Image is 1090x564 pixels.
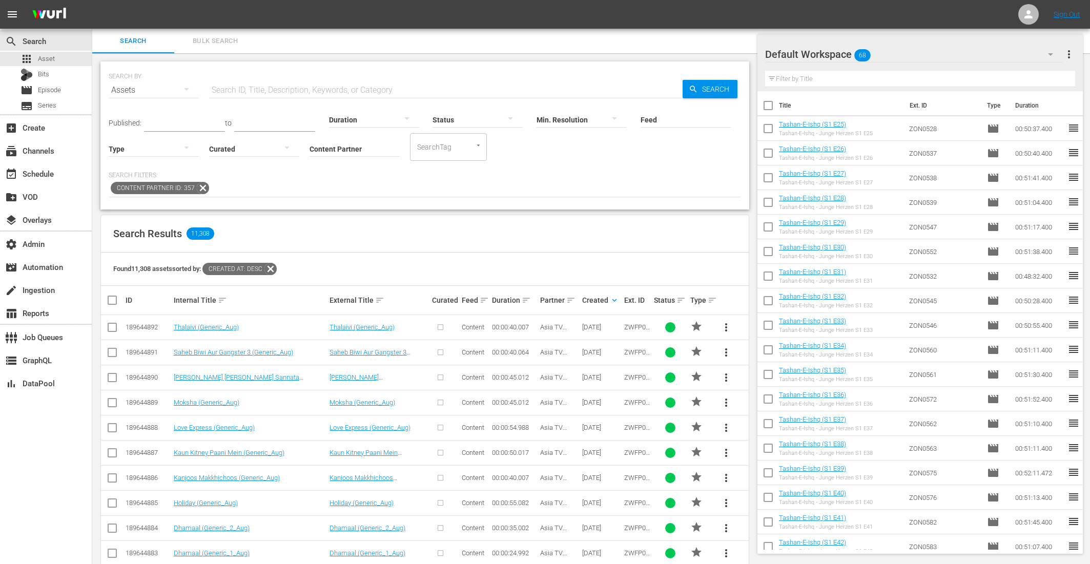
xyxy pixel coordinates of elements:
span: Series [20,100,33,112]
span: PROMO [690,370,703,383]
a: Tashan-E-Ishq (S1 E36) [779,391,846,399]
td: 00:51:13.400 [1011,485,1067,510]
span: PROMO [690,521,703,533]
span: Episode [987,196,999,208]
span: reorder [1067,269,1080,282]
span: reorder [1067,392,1080,405]
span: PROMO [690,446,703,458]
div: [DATE] [582,348,621,356]
span: reorder [1067,196,1080,208]
span: Search Results [113,227,182,240]
td: 00:51:04.400 [1011,190,1067,215]
button: more_vert [714,441,738,465]
div: Feed [462,294,489,306]
td: ZON0552 [905,239,983,264]
span: more_vert [720,447,732,459]
span: ZWFP0211 [624,474,650,489]
a: Moksha (Generic_Aug) [174,399,239,406]
div: [DATE] [582,499,621,507]
div: Internal Title [174,294,327,306]
a: Tashan-E-Ishq (S1 E41) [779,514,846,521]
button: more_vert [714,491,738,515]
span: ZWFP0214 [624,399,650,414]
td: ZON0572 [905,387,983,411]
div: [DATE] [582,449,621,456]
div: 189644889 [126,399,171,406]
span: Episode [987,245,999,258]
span: Content [462,399,484,406]
span: ZWFP0216 [624,348,650,364]
a: Tashan-E-Ishq (S1 E30) [779,243,846,251]
span: Search [5,35,17,48]
td: ZON0545 [905,288,983,313]
div: Curated [432,296,459,304]
span: more_vert [720,522,732,534]
span: Content [462,323,484,331]
a: [PERSON_NAME] [PERSON_NAME] Sannata (Generic_Aug) [330,373,404,396]
span: Asia TV Limited [540,524,567,539]
span: Admin [5,238,17,250]
div: Tashan-E-Ishq - Junge Herzen S1 E39 [779,474,873,481]
a: Kaun Kitney Paani Mein (Generic_Aug) [174,449,284,456]
div: [DATE] [582,399,621,406]
a: Tashan-E-Ishq (S1 E28) [779,194,846,202]
td: ZON0538 [905,165,983,190]
span: more_vert [1063,48,1075,60]
a: Saheb Biwi Aur Gangster 3 (Generic_Aug) [174,348,293,356]
td: 00:50:55.400 [1011,313,1067,338]
div: 189644884 [126,524,171,532]
span: Episode [987,368,999,381]
span: sort [708,296,717,305]
th: Ext. ID [903,91,981,120]
span: Content [462,499,484,507]
button: more_vert [714,340,738,365]
div: 189644891 [126,348,171,356]
a: Thalaivi (Generic_Aug) [174,323,239,331]
td: 00:51:10.400 [1011,411,1067,436]
span: VOD [5,191,17,203]
a: Tashan-E-Ishq (S1 E31) [779,268,846,276]
span: 11,308 [187,227,214,240]
a: Kaun Kitney Paani Mein (Generic_Aug) [330,449,402,464]
a: Dhamaal (Generic_2_Aug) [174,524,250,532]
span: menu [6,8,18,20]
a: Holiday (Generic_Aug) [174,499,238,507]
span: Search [98,35,168,47]
span: more_vert [720,422,732,434]
a: Tashan-E-Ishq (S1 E39) [779,465,846,472]
td: ZON0563 [905,436,983,461]
td: ZON0575 [905,461,983,485]
span: Ingestion [5,284,17,297]
span: PROMO [690,546,703,558]
span: Bulk Search [180,35,250,47]
span: Asia TV Limited [540,474,567,489]
span: Content [462,474,484,482]
td: 00:51:11.400 [1011,338,1067,362]
span: PROMO [690,395,703,408]
div: 00:00:45.012 [492,399,537,406]
td: 00:48:32.400 [1011,264,1067,288]
span: reorder [1067,515,1080,528]
span: to [225,119,232,127]
div: Status [654,294,687,306]
td: 00:51:30.400 [1011,362,1067,387]
div: 189644890 [126,373,171,381]
td: ZON0532 [905,264,983,288]
div: 00:00:40.007 [492,323,537,331]
a: Moksha (Generic_Aug) [330,399,395,406]
span: reorder [1067,147,1080,159]
div: External Title [330,294,428,306]
td: ZON0546 [905,313,983,338]
button: more_vert [714,390,738,415]
span: Asia TV Limited [540,449,567,464]
div: Tashan-E-Ishq - Junge Herzen S1 E38 [779,450,873,456]
div: Created [582,294,621,306]
th: Type [981,91,1009,120]
div: 00:00:35.002 [492,524,537,532]
span: ZWFP0210 [624,449,650,464]
span: Episode [987,417,999,430]
td: ZON0582 [905,510,983,534]
span: more_vert [720,321,732,333]
a: Tashan-E-Ishq (S1 E40) [779,489,846,497]
a: Thalaivi (Generic_Aug) [330,323,395,331]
